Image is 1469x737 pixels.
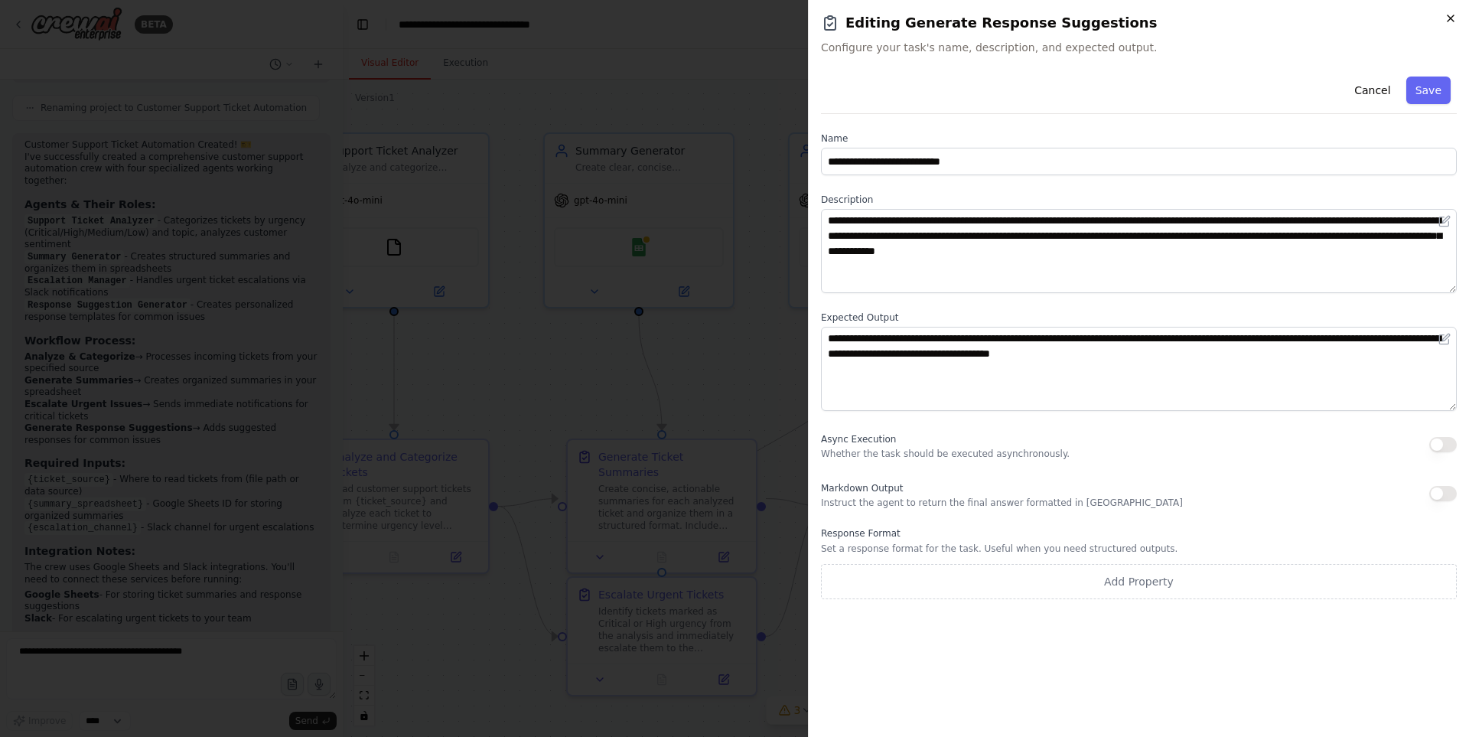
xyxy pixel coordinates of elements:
span: Markdown Output [821,483,903,494]
label: Response Format [821,527,1457,540]
p: Instruct the agent to return the final answer formatted in [GEOGRAPHIC_DATA] [821,497,1183,509]
label: Expected Output [821,311,1457,324]
label: Name [821,132,1457,145]
h2: Editing Generate Response Suggestions [821,12,1457,34]
button: Open in editor [1435,212,1454,230]
button: Save [1406,77,1451,104]
button: Add Property [821,564,1457,599]
span: Configure your task's name, description, and expected output. [821,40,1457,55]
button: Open in editor [1435,330,1454,348]
span: Async Execution [821,434,896,445]
button: Cancel [1345,77,1399,104]
p: Set a response format for the task. Useful when you need structured outputs. [821,543,1457,555]
p: Whether the task should be executed asynchronously. [821,448,1070,460]
label: Description [821,194,1457,206]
